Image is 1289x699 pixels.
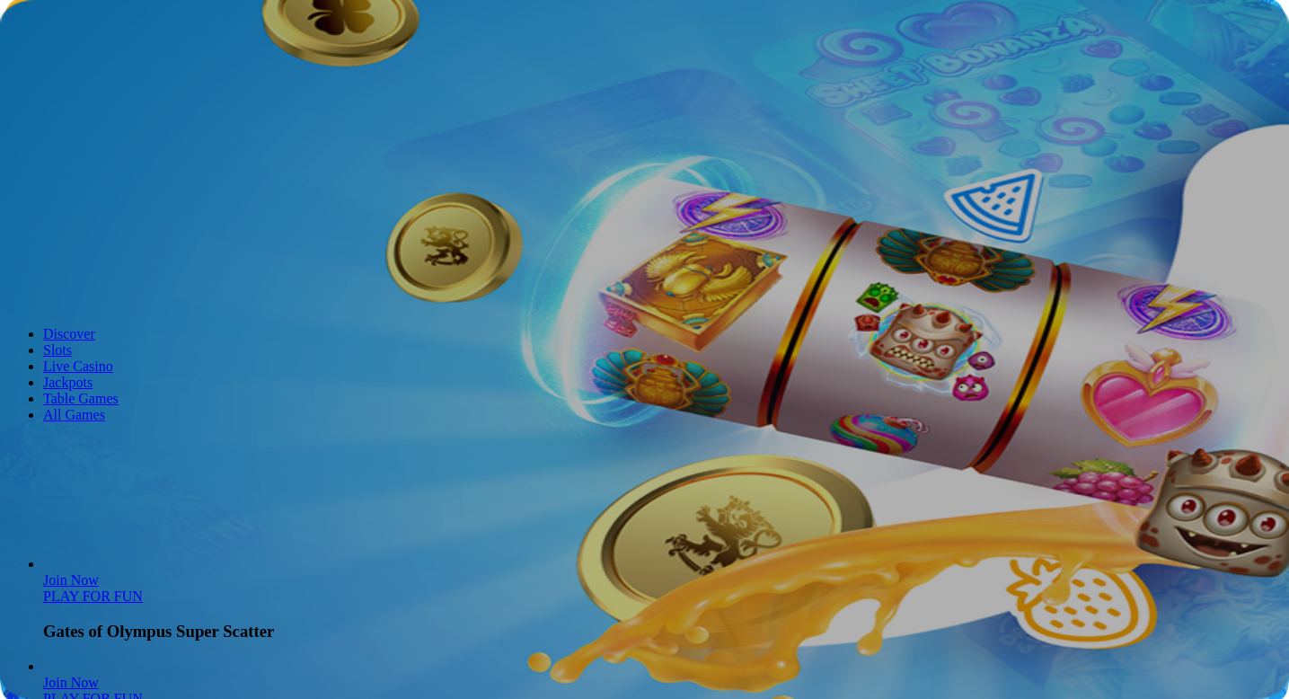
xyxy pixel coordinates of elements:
span: Join Now [43,675,99,690]
header: Lobby [7,296,1282,456]
a: Slots [43,342,72,358]
a: Gates of Olympus Super Scatter [43,588,143,604]
a: Gates of Olympus Super Scatter [43,572,99,588]
span: Join Now [43,572,99,588]
nav: Lobby [7,296,1282,423]
a: Jackpots [43,375,93,390]
a: Rad Maxx [43,675,99,690]
a: Table Games [43,391,119,406]
a: All Games [43,407,105,422]
a: Live Casino [43,358,113,374]
a: Discover [43,326,95,341]
h3: Gates of Olympus Super Scatter [43,622,1282,641]
article: Gates of Olympus Super Scatter [43,556,1282,641]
